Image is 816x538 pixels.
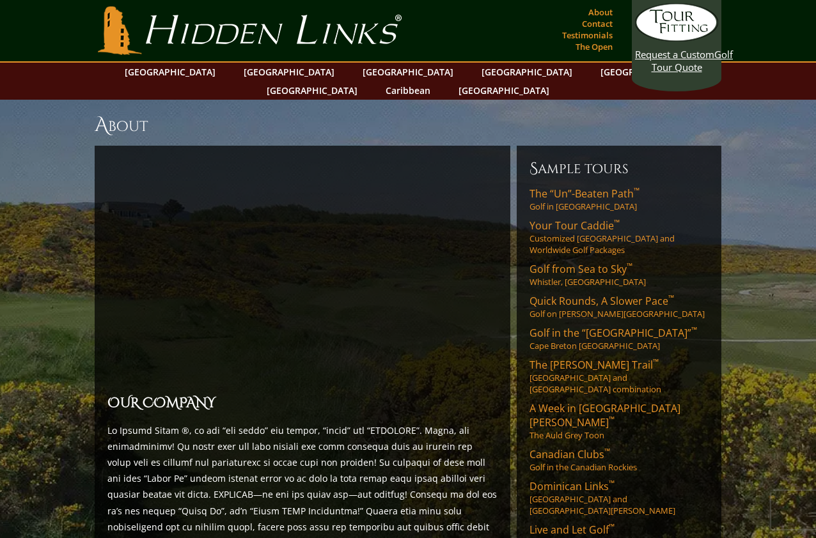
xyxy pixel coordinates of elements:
a: [GEOGRAPHIC_DATA] [594,63,698,81]
a: A Week in [GEOGRAPHIC_DATA][PERSON_NAME]™The Auld Grey Toon [530,401,709,441]
sup: ™ [609,521,615,532]
span: A Week in [GEOGRAPHIC_DATA][PERSON_NAME] [530,401,680,429]
span: Request a Custom [635,48,714,61]
a: Testimonials [559,26,616,44]
h6: Sample Tours [530,158,709,179]
a: The “Un”-Beaten Path™Golf in [GEOGRAPHIC_DATA] [530,187,709,212]
a: The [PERSON_NAME] Trail™[GEOGRAPHIC_DATA] and [GEOGRAPHIC_DATA] combination [530,358,709,395]
a: About [585,3,616,21]
a: Golf in the “[GEOGRAPHIC_DATA]”™Cape Breton [GEOGRAPHIC_DATA] [530,326,709,351]
iframe: Why-Sir-Nick-joined-Hidden-Links [107,166,498,385]
span: The “Un”-Beaten Path [530,187,639,201]
a: Canadian Clubs™Golf in the Canadian Rockies [530,447,709,473]
a: Your Tour Caddie™Customized [GEOGRAPHIC_DATA] and Worldwide Golf Packages [530,219,709,256]
span: Canadian Clubs [530,447,610,461]
sup: ™ [614,217,620,228]
a: Quick Rounds, A Slower Pace™Golf on [PERSON_NAME][GEOGRAPHIC_DATA] [530,294,709,319]
a: [GEOGRAPHIC_DATA] [260,81,364,100]
sup: ™ [691,325,697,335]
sup: ™ [668,293,674,304]
a: [GEOGRAPHIC_DATA] [452,81,556,100]
span: Golf in the “[GEOGRAPHIC_DATA]” [530,326,697,340]
a: [GEOGRAPHIC_DATA] [118,63,222,81]
a: [GEOGRAPHIC_DATA] [356,63,460,81]
span: Live and Let Golf [530,523,615,537]
h1: About [95,112,721,138]
sup: ™ [627,261,632,272]
span: Golf from Sea to Sky [530,262,632,276]
a: Caribbean [379,81,437,100]
a: Contact [579,15,616,33]
sup: ™ [609,414,615,425]
span: Dominican Links [530,479,615,493]
sup: ™ [609,478,615,489]
sup: ™ [653,357,659,367]
a: Dominican Links™[GEOGRAPHIC_DATA] and [GEOGRAPHIC_DATA][PERSON_NAME] [530,479,709,516]
span: Your Tour Caddie [530,219,620,233]
sup: ™ [604,446,610,457]
a: [GEOGRAPHIC_DATA] [237,63,341,81]
span: Quick Rounds, A Slower Pace [530,294,674,308]
span: The [PERSON_NAME] Trail [530,358,659,372]
a: [GEOGRAPHIC_DATA] [475,63,579,81]
sup: ™ [634,185,639,196]
a: Golf from Sea to Sky™Whistler, [GEOGRAPHIC_DATA] [530,262,709,288]
a: Request a CustomGolf Tour Quote [635,3,718,73]
h2: OUR COMPANY [107,393,498,415]
a: The Open [572,38,616,56]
